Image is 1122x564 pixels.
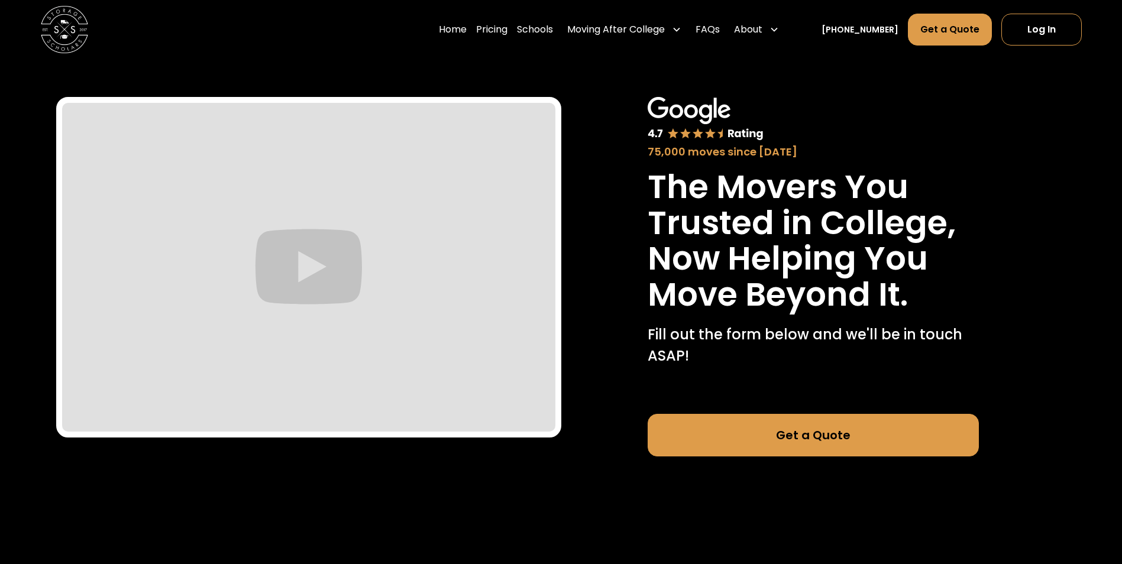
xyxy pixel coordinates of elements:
a: Schools [517,13,553,46]
a: FAQs [696,13,720,46]
a: Get a Quote [908,14,992,46]
a: Home [439,13,467,46]
a: Get a Quote [648,414,979,456]
div: 75,000 moves since [DATE] [648,144,979,160]
iframe: Graduate Shipping [62,103,555,432]
img: Google 4.7 star rating [648,97,764,141]
h1: The Movers You Trusted in College, Now Helping You Move Beyond It. [648,169,979,312]
a: Log In [1001,14,1082,46]
div: Moving After College [567,22,665,37]
a: Pricing [476,13,507,46]
img: Storage Scholars main logo [41,6,88,53]
a: [PHONE_NUMBER] [822,24,898,36]
p: Fill out the form below and we'll be in touch ASAP! [648,324,979,367]
div: About [734,22,762,37]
